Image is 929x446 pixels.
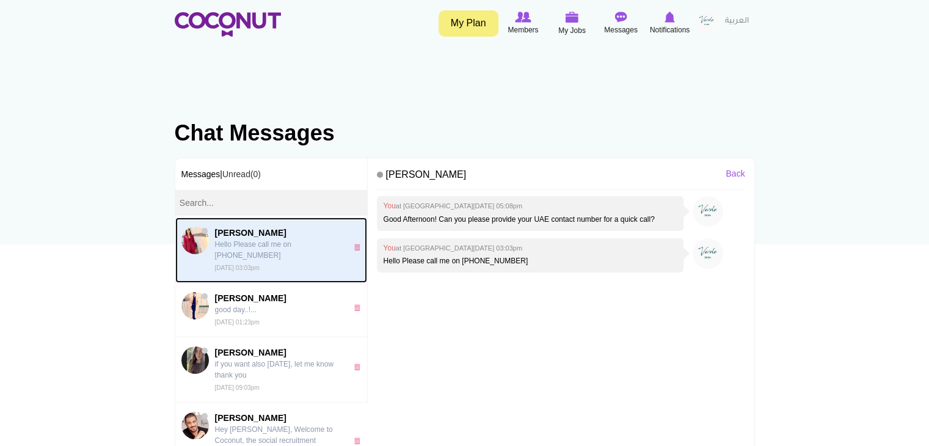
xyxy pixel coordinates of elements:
[499,9,548,37] a: Browse Members Members
[439,10,498,37] a: My Plan
[181,346,209,374] img: Anna Bianconi
[377,164,745,191] h4: [PERSON_NAME]
[175,121,755,145] h1: Chat Messages
[354,244,364,250] a: x
[650,24,690,36] span: Notifications
[215,227,341,239] span: [PERSON_NAME]
[215,359,341,381] p: if you want also [DATE], let me know thank you
[383,202,677,210] h4: You
[726,167,745,180] a: Back
[719,9,755,34] a: العربية
[383,256,677,266] p: Hello Please call me on [PHONE_NUMBER]
[215,384,260,391] small: [DATE] 09:03pm
[175,190,368,216] input: Search...
[665,12,675,23] img: Notifications
[558,24,586,37] span: My Jobs
[215,412,341,424] span: [PERSON_NAME]
[604,24,638,36] span: Messages
[646,9,694,37] a: Notifications Notifications
[215,265,260,271] small: [DATE] 03:03pm
[220,169,261,179] span: |
[175,337,368,403] a: Anna Bianconi[PERSON_NAME] if you want also [DATE], let me know thank you [DATE] 09:03pm
[396,202,522,210] small: at [GEOGRAPHIC_DATA][DATE] 05:08pm
[354,304,364,311] a: x
[515,12,531,23] img: Browse Members
[508,24,538,36] span: Members
[566,12,579,23] img: My Jobs
[181,227,209,254] img: Amber Van Der Merwe
[548,9,597,38] a: My Jobs My Jobs
[215,239,341,261] p: Hello Please call me on [PHONE_NUMBER]
[181,292,209,320] img: chris coutinho
[383,214,677,225] p: Good Afternoon! Can you please provide your UAE contact number for a quick call?
[175,158,368,190] h3: Messages
[597,9,646,37] a: Messages Messages
[215,304,341,315] p: good day..!...
[215,292,341,304] span: [PERSON_NAME]
[354,364,364,370] a: x
[175,283,368,337] a: chris coutinho[PERSON_NAME] good day..!... [DATE] 01:23pm
[383,244,677,252] h4: You
[175,218,368,283] a: Amber Van Der Merwe[PERSON_NAME] Hello Please call me on [PHONE_NUMBER] [DATE] 03:03pm
[215,346,341,359] span: [PERSON_NAME]
[222,169,261,179] a: Unread(0)
[215,319,260,326] small: [DATE] 01:23pm
[615,12,627,23] img: Messages
[354,437,364,444] a: x
[396,244,522,252] small: at [GEOGRAPHIC_DATA][DATE] 03:03pm
[175,12,281,37] img: Home
[181,412,209,439] img: Assaad Tarabay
